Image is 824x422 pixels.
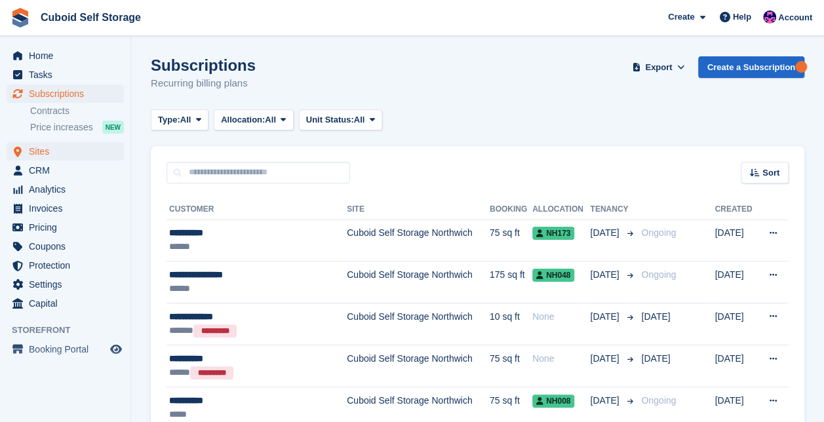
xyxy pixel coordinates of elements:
[715,345,757,387] td: [DATE]
[590,226,621,240] span: [DATE]
[590,310,621,324] span: [DATE]
[7,340,124,358] a: menu
[347,220,490,261] td: Cuboid Self Storage Northwich
[490,303,532,345] td: 10 sq ft
[590,268,621,282] span: [DATE]
[590,199,636,220] th: Tenancy
[795,61,807,73] div: Tooltip anchor
[29,199,108,218] span: Invoices
[641,353,670,364] span: [DATE]
[30,121,93,134] span: Price increases
[29,180,108,199] span: Analytics
[29,294,108,313] span: Capital
[35,7,146,28] a: Cuboid Self Storage
[763,10,776,24] img: Gurpreet Dev
[715,220,757,261] td: [DATE]
[715,303,757,345] td: [DATE]
[698,56,804,78] a: Create a Subscription
[641,227,676,238] span: Ongoing
[347,345,490,387] td: Cuboid Self Storage Northwich
[30,120,124,134] a: Price increases NEW
[12,324,130,337] span: Storefront
[7,85,124,103] a: menu
[532,310,590,324] div: None
[532,269,574,282] span: NH048
[167,199,347,220] th: Customer
[347,261,490,303] td: Cuboid Self Storage Northwich
[29,47,108,65] span: Home
[630,56,688,78] button: Export
[299,109,382,131] button: Unit Status: All
[645,61,672,74] span: Export
[29,275,108,294] span: Settings
[29,340,108,358] span: Booking Portal
[762,166,779,180] span: Sort
[7,66,124,84] a: menu
[347,199,490,220] th: Site
[7,218,124,237] a: menu
[30,105,124,117] a: Contracts
[7,161,124,180] a: menu
[490,199,532,220] th: Booking
[590,394,621,408] span: [DATE]
[151,56,256,74] h1: Subscriptions
[7,256,124,275] a: menu
[102,121,124,134] div: NEW
[221,113,265,126] span: Allocation:
[151,76,256,91] p: Recurring billing plans
[347,303,490,345] td: Cuboid Self Storage Northwich
[641,269,676,280] span: Ongoing
[265,113,276,126] span: All
[532,352,590,366] div: None
[532,394,574,408] span: NH008
[29,237,108,256] span: Coupons
[214,109,294,131] button: Allocation: All
[29,66,108,84] span: Tasks
[158,113,180,126] span: Type:
[490,345,532,387] td: 75 sq ft
[151,109,208,131] button: Type: All
[7,294,124,313] a: menu
[354,113,365,126] span: All
[29,142,108,161] span: Sites
[10,8,30,28] img: stora-icon-8386f47178a22dfd0bd8f6a31ec36ba5ce8667c1dd55bd0f319d3a0aa187defe.svg
[29,218,108,237] span: Pricing
[7,180,124,199] a: menu
[490,261,532,303] td: 175 sq ft
[7,142,124,161] a: menu
[108,341,124,357] a: Preview store
[778,11,812,24] span: Account
[7,199,124,218] a: menu
[532,199,590,220] th: Allocation
[7,275,124,294] a: menu
[29,161,108,180] span: CRM
[306,113,354,126] span: Unit Status:
[715,199,757,220] th: Created
[641,395,676,406] span: Ongoing
[733,10,751,24] span: Help
[29,256,108,275] span: Protection
[7,237,124,256] a: menu
[590,352,621,366] span: [DATE]
[180,113,191,126] span: All
[641,311,670,322] span: [DATE]
[715,261,757,303] td: [DATE]
[668,10,694,24] span: Create
[29,85,108,103] span: Subscriptions
[532,227,574,240] span: NH173
[7,47,124,65] a: menu
[490,220,532,261] td: 75 sq ft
